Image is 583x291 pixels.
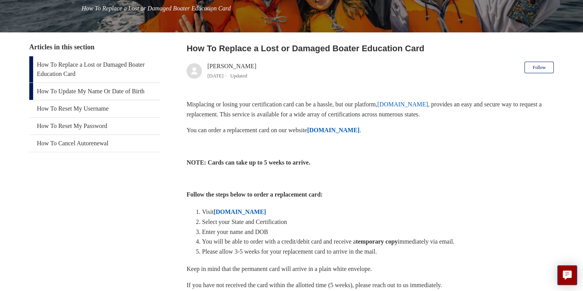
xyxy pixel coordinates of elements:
li: Updated [230,73,247,79]
span: You can order a replacement card on our website [186,127,307,133]
span: If you have not received the card within the allotted time (5 weeks), please reach out to us imme... [186,282,442,288]
a: How To Reset My Username [29,100,160,117]
span: How To Replace a Lost or Damaged Boater Education Card [82,5,231,12]
a: [DOMAIN_NAME] [377,101,428,108]
div: [PERSON_NAME] [207,62,256,80]
span: You will be able to order with a credit/debit card and receive a immediately via email. [202,238,454,245]
h2: How To Replace a Lost or Damaged Boater Education Card [186,42,554,55]
button: Follow Article [524,62,554,73]
a: How To Reset My Password [29,118,160,135]
span: Visit [202,209,213,215]
span: Keep in mind that the permanent card will arrive in a plain white envelope. [186,266,372,272]
p: Misplacing or losing your certification card can be a hassle, but our platform, , provides an eas... [186,99,554,119]
span: . [360,127,361,133]
strong: Follow the steps below to order a replacement card: [186,191,323,198]
span: Enter your name and DOB [202,229,268,235]
strong: temporary copy [356,238,398,245]
a: How To Replace a Lost or Damaged Boater Education Card [29,56,160,82]
a: How To Update My Name Or Date of Birth [29,83,160,100]
strong: NOTE: Cards can take up to 5 weeks to arrive. [186,159,310,166]
span: Select your State and Certification [202,219,287,225]
a: How To Cancel Autorenewal [29,135,160,152]
a: [DOMAIN_NAME] [213,209,266,215]
span: Please allow 3-5 weeks for your replacement card to arrive in the mail. [202,248,377,255]
span: Articles in this section [29,43,94,51]
button: Live chat [557,265,577,285]
time: 04/08/2025, 12:48 [207,73,223,79]
a: [DOMAIN_NAME] [307,127,360,133]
